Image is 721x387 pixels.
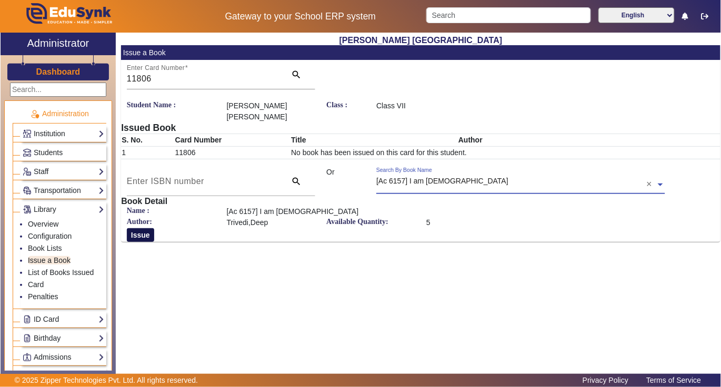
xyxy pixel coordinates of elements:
span: Clear all [647,179,656,190]
a: Configuration [28,232,72,240]
a: Overview [28,220,58,228]
div: [Ac 6157] I am [DEMOGRAPHIC_DATA] [221,206,520,217]
span: [Ac 6157] I am [DEMOGRAPHIC_DATA] [376,177,508,185]
h2: [PERSON_NAME] [GEOGRAPHIC_DATA] [121,35,720,45]
th: Card Number [175,134,291,147]
h5: Gateway to your School ERP system [186,11,415,22]
div: [PERSON_NAME] [PERSON_NAME] [221,100,321,123]
div: 5 [421,217,471,228]
th: Author [458,134,720,147]
img: Administration.png [30,109,39,119]
mat-label: Enter Card Number [127,65,185,72]
mat-icon: search [291,176,302,187]
div: Or [321,167,371,196]
a: Privacy Policy [577,373,634,387]
input: Search [426,7,591,23]
td: 11806 [175,147,291,159]
a: Penalties [28,292,58,301]
p: © 2025 Zipper Technologies Pvt. Ltd. All rights reserved. [15,375,198,386]
button: search [282,65,315,84]
button: search [282,172,315,191]
th: S. No. [121,134,174,147]
a: Terms of Service [641,373,706,387]
h3: Dashboard [36,67,81,77]
mat-card-header: Issue a Book [121,45,720,60]
td: 1 [121,147,174,159]
img: Students.png [23,149,31,157]
div: Search By Book Name [376,166,432,175]
b: Issued Book [121,123,176,133]
th: Title [291,134,458,147]
a: Issue a Book [28,256,71,264]
button: Issue [127,228,154,242]
div: Class VII [371,100,471,123]
a: Administrator [1,33,116,55]
td: No book has been issued on this card for this student. [291,147,720,159]
p: Administration [13,108,106,119]
input: Enter ISBN number [127,175,280,188]
h2: Administrator [27,37,89,49]
a: List of Books Issued [28,268,94,277]
label: Author: [121,217,221,228]
a: Students [23,147,104,159]
label: Name : [121,206,221,217]
b: Student Name : [127,101,176,109]
b: Class : [326,101,347,109]
mat-icon: search [291,69,302,80]
h6: Book Detail [121,196,720,206]
span: Students [34,148,63,157]
a: Book Lists [28,244,62,252]
label: Available Quantity: [321,217,421,228]
a: Card [28,280,44,289]
div: Trivedi,Deep [221,217,321,228]
input: Enter Card Number [127,73,280,85]
input: Search... [10,83,106,97]
a: Dashboard [36,66,81,77]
